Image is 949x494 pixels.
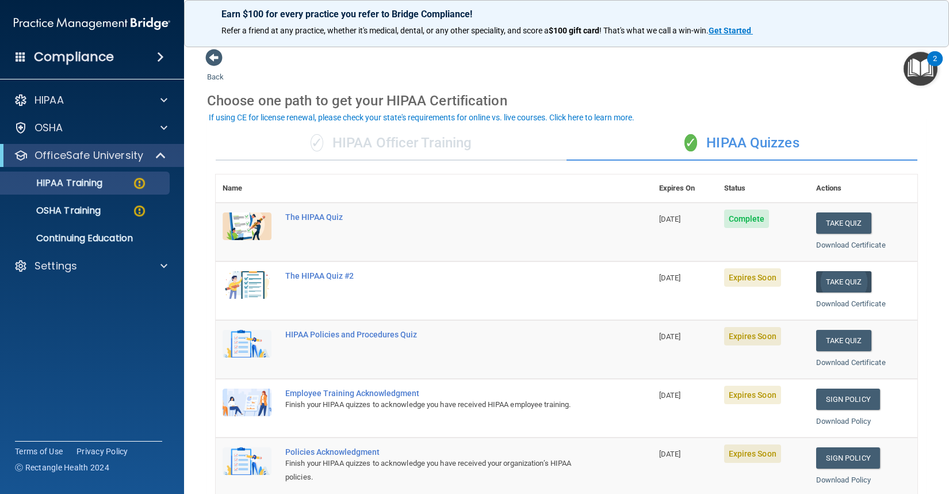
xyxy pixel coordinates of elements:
span: Expires Soon [724,327,781,345]
div: HIPAA Policies and Procedures Quiz [285,330,595,339]
a: Download Policy [816,417,871,425]
span: ✓ [684,134,697,151]
span: Expires Soon [724,444,781,463]
button: Take Quiz [816,212,871,234]
p: Earn $100 for every practice you refer to Bridge Compliance! [221,9,912,20]
span: ✓ [311,134,323,151]
a: Download Certificate [816,241,886,249]
a: Download Certificate [816,299,886,308]
img: warning-circle.0cc9ac19.png [132,204,147,218]
div: Finish your HIPAA quizzes to acknowledge you have received your organization’s HIPAA policies. [285,457,595,484]
a: Sign Policy [816,389,880,410]
div: The HIPAA Quiz [285,212,595,222]
strong: $100 gift card [549,26,599,35]
div: Employee Training Acknowledgment [285,389,595,398]
div: Policies Acknowledgment [285,447,595,457]
span: Ⓒ Rectangle Health 2024 [15,462,109,473]
a: Terms of Use [15,446,63,457]
span: Expires Soon [724,386,781,404]
p: Settings [35,259,77,273]
a: Get Started [709,26,753,35]
a: Settings [14,259,167,273]
button: If using CE for license renewal, please check your state's requirements for online vs. live cours... [207,112,636,123]
a: Back [207,59,224,81]
th: Actions [809,174,917,203]
div: Choose one path to get your HIPAA Certification [207,84,926,117]
p: HIPAA [35,93,64,107]
a: OfficeSafe University [14,149,167,162]
a: Sign Policy [816,447,880,469]
p: HIPAA Training [7,177,102,189]
span: [DATE] [659,215,681,223]
div: If using CE for license renewal, please check your state's requirements for online vs. live cours... [209,113,634,121]
span: [DATE] [659,332,681,341]
a: Download Policy [816,476,871,484]
a: Privacy Policy [76,446,128,457]
p: OSHA Training [7,205,101,216]
div: The HIPAA Quiz #2 [285,271,595,280]
button: Take Quiz [816,271,871,292]
span: Refer a friend at any practice, whether it's medical, dental, or any other speciality, and score a [221,26,549,35]
span: [DATE] [659,450,681,458]
a: HIPAA [14,93,167,107]
img: PMB logo [14,12,170,35]
th: Name [216,174,278,203]
a: Download Certificate [816,358,886,367]
p: Continuing Education [7,233,164,244]
span: Complete [724,210,770,228]
span: ! That's what we call a win-win. [599,26,709,35]
span: Expires Soon [724,268,781,287]
p: OfficeSafe University [35,149,143,162]
button: Open Resource Center, 2 new notifications [904,52,937,86]
th: Status [717,174,809,203]
img: warning-circle.0cc9ac19.png [132,176,147,191]
div: HIPAA Officer Training [216,126,567,161]
span: [DATE] [659,273,681,282]
button: Take Quiz [816,330,871,351]
h4: Compliance [34,49,114,65]
p: OSHA [35,121,63,135]
strong: Get Started [709,26,751,35]
div: 2 [933,59,937,74]
span: [DATE] [659,391,681,400]
th: Expires On [652,174,717,203]
div: HIPAA Quizzes [567,126,917,161]
a: OSHA [14,121,167,135]
div: Finish your HIPAA quizzes to acknowledge you have received HIPAA employee training. [285,398,595,412]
